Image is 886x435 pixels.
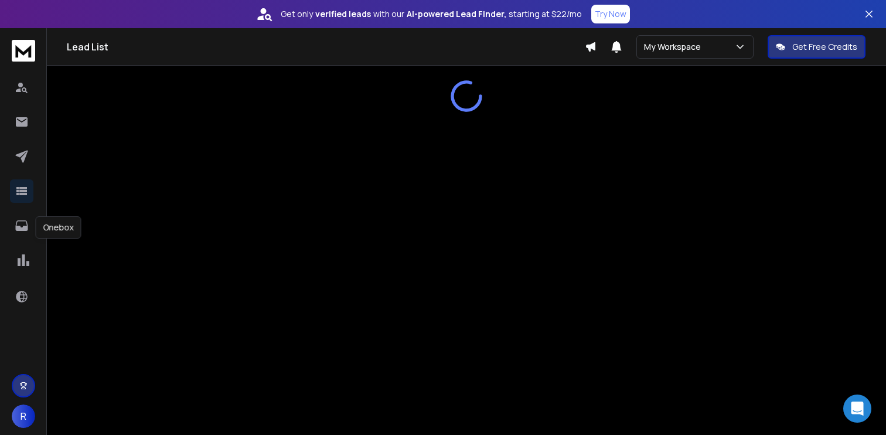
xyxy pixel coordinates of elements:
button: Try Now [591,5,630,23]
button: Get Free Credits [768,35,865,59]
strong: AI-powered Lead Finder, [407,8,506,20]
div: Onebox [36,216,81,239]
p: Get only with our starting at $22/mo [281,8,582,20]
button: R [12,405,35,428]
div: Open Intercom Messenger [843,395,871,423]
p: Try Now [595,8,626,20]
strong: verified leads [315,8,371,20]
p: My Workspace [644,41,706,53]
p: Get Free Credits [792,41,857,53]
h1: Lead List [67,40,585,54]
img: logo [12,40,35,62]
